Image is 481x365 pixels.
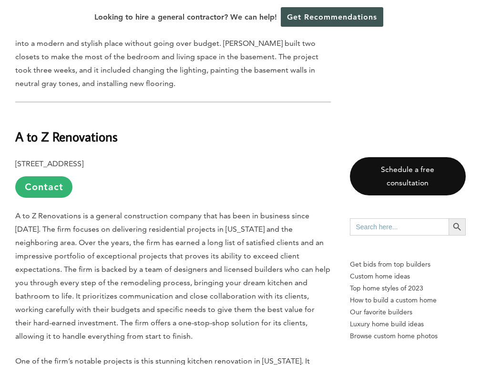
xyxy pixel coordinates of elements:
span: A to Z Renovations is a general construction company that has been in business since [DATE]. The ... [15,211,330,341]
a: Contact [15,176,72,198]
a: How to build a custom home [350,294,466,306]
a: Get Recommendations [281,7,383,27]
iframe: Drift Widget Chat Controller [298,296,470,354]
input: Search here... [350,218,449,236]
a: Custom home ideas [350,270,466,282]
p: Get bids from top builders [350,258,466,270]
a: Schedule a free consultation [350,157,466,195]
b: [STREET_ADDRESS] [15,159,83,168]
a: Top home styles of 2023 [350,282,466,294]
b: A to Z Renovations [15,128,118,145]
span: This basement needed to be updated, and [PERSON_NAME] was asked to turn this house into a modern ... [15,25,324,88]
svg: Search [452,222,462,232]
